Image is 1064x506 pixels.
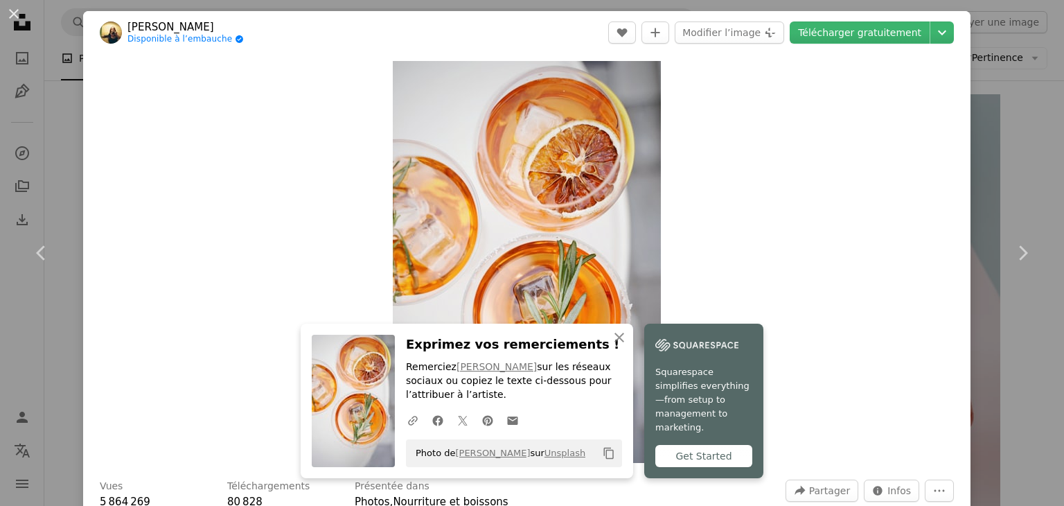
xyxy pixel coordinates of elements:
[127,20,244,34] a: [PERSON_NAME]
[475,406,500,434] a: Partagez-lePinterest
[809,480,850,501] span: Partager
[355,480,429,494] h3: Présentée dans
[608,21,636,44] button: J’aime
[450,406,475,434] a: Partagez-leTwitter
[597,442,621,465] button: Copier dans le presse-papier
[456,361,537,372] a: [PERSON_NAME]
[655,445,752,467] div: Get Started
[406,335,622,355] h3: Exprimez vos remerciements !
[393,61,661,463] img: quatre tasses en verre sur une surface blanche
[864,480,919,502] button: Statistiques de cette image
[393,61,661,463] button: Zoom sur cette image
[100,21,122,44] img: Accéder au profil de Olena Bohovyk
[887,480,911,501] span: Infos
[641,21,669,44] button: Ajouter à la collection
[790,21,930,44] a: Télécharger gratuitement
[455,448,530,458] a: [PERSON_NAME]
[227,480,310,494] h3: Téléchargements
[544,448,585,458] a: Unsplash
[930,21,954,44] button: Choisissez la taille de téléchargement
[425,406,450,434] a: Partagez-leFacebook
[925,480,954,502] button: Plus d’actions
[127,34,244,45] a: Disponible à l’embauche
[786,480,858,502] button: Partager cette image
[981,186,1064,320] a: Suivant
[500,406,525,434] a: Partager par mail
[655,335,738,356] img: file-1747939142011-51e5cc87e3c9
[655,365,752,435] span: Squarespace simplifies everything—from setup to management to marketing.
[409,442,585,464] span: Photo de sur
[406,360,622,402] p: Remerciez sur les réseaux sociaux ou copiez le texte ci-dessous pour l’attribuer à l’artiste.
[675,21,784,44] button: Modifier l’image
[100,480,123,494] h3: Vues
[644,324,763,478] a: Squarespace simplifies everything—from setup to management to marketing.Get Started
